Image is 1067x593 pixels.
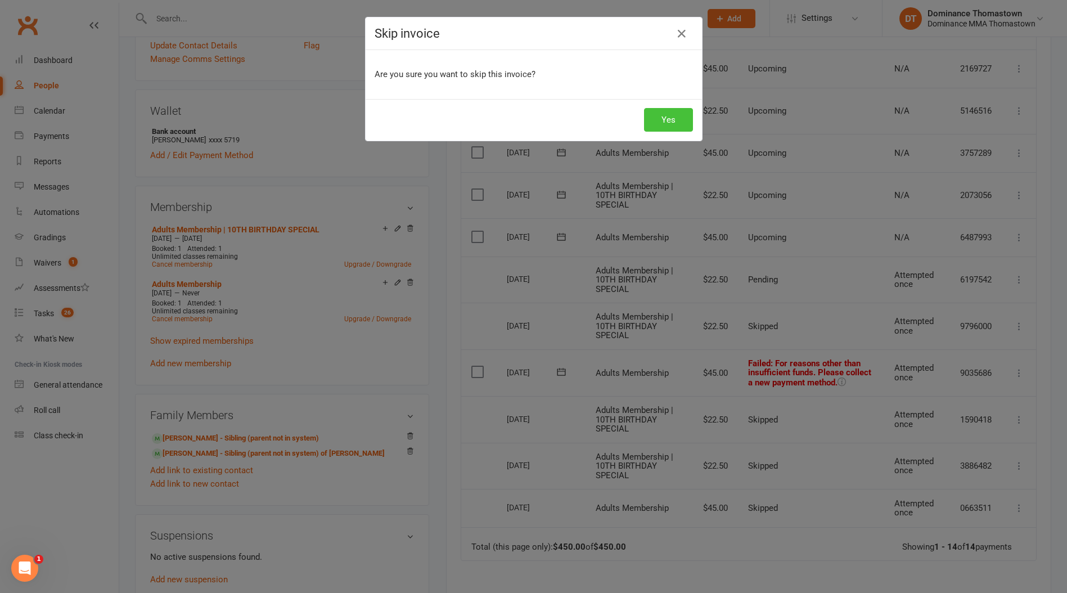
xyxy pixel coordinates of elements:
button: Close [673,25,691,43]
h4: Skip invoice [375,26,693,41]
span: 1 [34,555,43,564]
span: Are you sure you want to skip this invoice? [375,69,535,79]
iframe: Intercom live chat [11,555,38,582]
button: Yes [644,108,693,132]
